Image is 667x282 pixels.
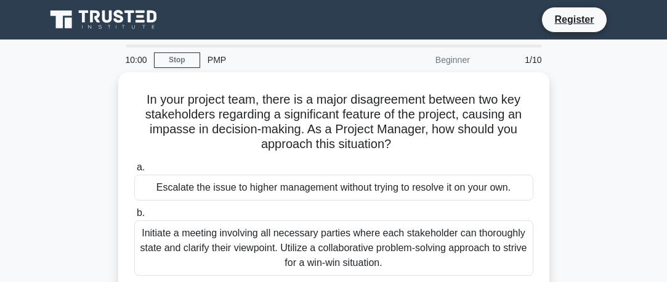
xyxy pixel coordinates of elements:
div: Initiate a meeting involving all necessary parties where each stakeholder can thoroughly state an... [134,220,533,276]
div: PMP [200,48,370,72]
a: Register [547,12,601,27]
div: Escalate the issue to higher management without trying to resolve it on your own. [134,175,533,201]
a: Stop [154,52,200,68]
div: 10:00 [118,48,154,72]
h5: In your project team, there is a major disagreement between two key stakeholders regarding a sign... [133,92,535,152]
span: a. [137,162,145,172]
span: b. [137,207,145,218]
div: 1/10 [477,48,549,72]
div: Beginner [370,48,477,72]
